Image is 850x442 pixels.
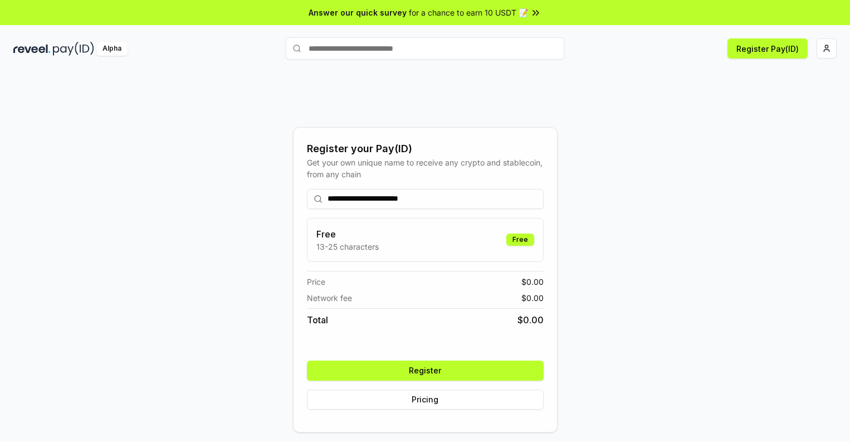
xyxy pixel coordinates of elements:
[307,276,325,288] span: Price
[316,241,379,252] p: 13-25 characters
[13,42,51,56] img: reveel_dark
[53,42,94,56] img: pay_id
[307,390,544,410] button: Pricing
[316,227,379,241] h3: Free
[517,313,544,327] span: $ 0.00
[521,292,544,304] span: $ 0.00
[727,38,808,59] button: Register Pay(ID)
[409,7,528,18] span: for a chance to earn 10 USDT 📝
[307,141,544,157] div: Register your Pay(ID)
[521,276,544,288] span: $ 0.00
[307,157,544,180] div: Get your own unique name to receive any crypto and stablecoin, from any chain
[307,313,328,327] span: Total
[307,292,352,304] span: Network fee
[506,234,534,246] div: Free
[309,7,407,18] span: Answer our quick survey
[307,361,544,381] button: Register
[96,42,128,56] div: Alpha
